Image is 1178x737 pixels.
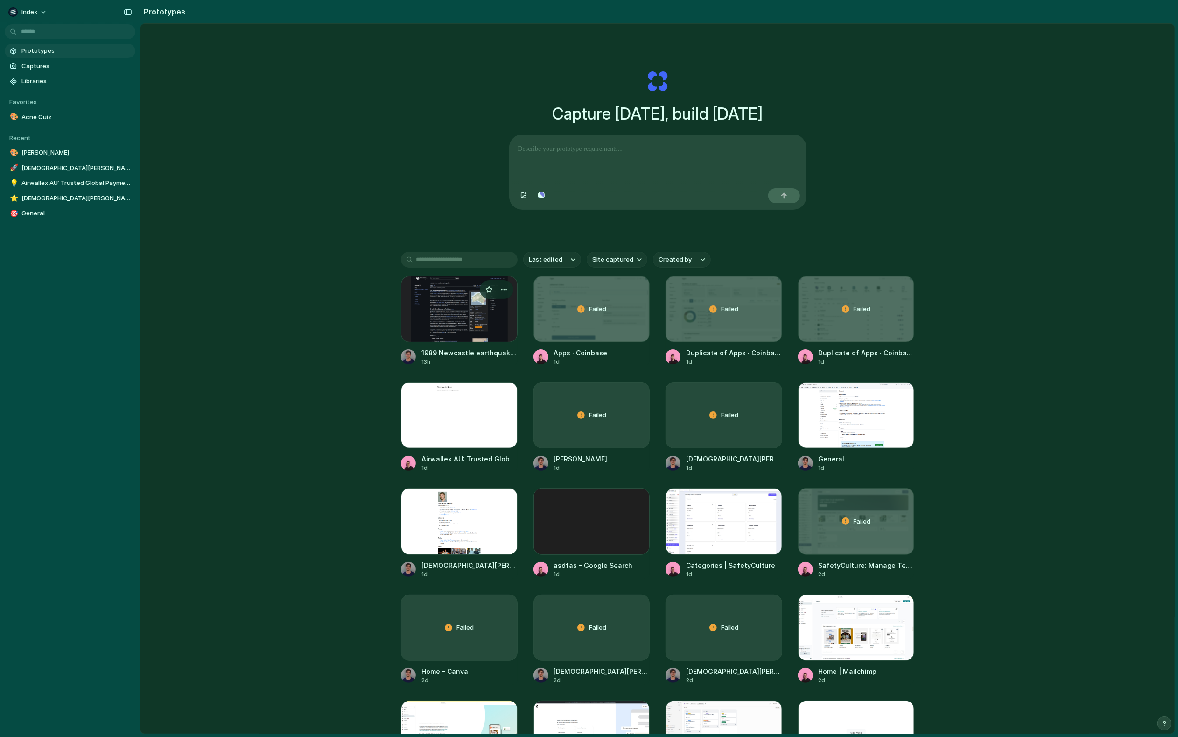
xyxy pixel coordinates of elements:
[8,178,18,188] button: 💡
[8,148,18,157] button: 🎨
[554,560,633,570] div: asdfas - Google Search
[589,305,606,314] span: Failed
[9,134,31,142] span: Recent
[798,488,915,578] a: SafetyCulture: Manage Teams and Inspection Data | SafetyCultureFailedSafetyCulture: Manage Teams ...
[533,488,650,578] a: asdfas - Google Searchasdfas - Google Search1d
[798,276,915,366] a: Duplicate of Apps · CoinbaseFailedDuplicate of Apps · Coinbase1d
[8,163,18,173] button: 🚀
[21,148,132,157] span: [PERSON_NAME]
[666,488,782,578] a: Categories | SafetyCultureCategories | SafetyCulture1d
[401,595,518,685] a: FailedHome - Canva2d
[554,348,608,358] div: Apps · Coinbase
[666,382,782,472] a: Failed[DEMOGRAPHIC_DATA][PERSON_NAME]1d
[8,113,18,122] button: 🎨
[21,178,132,188] span: Airwallex AU: Trusted Global Payments & Financial Platform
[819,454,845,464] div: General
[10,208,16,219] div: 🎯
[798,382,915,472] a: GeneralGeneral1d
[421,560,518,570] div: [DEMOGRAPHIC_DATA][PERSON_NAME]
[554,464,608,472] div: 1d
[686,560,775,570] div: Categories | SafetyCulture
[5,176,135,190] a: 💡Airwallex AU: Trusted Global Payments & Financial Platform
[456,623,474,632] span: Failed
[819,676,877,685] div: 2d
[589,623,606,632] span: Failed
[10,148,16,158] div: 🎨
[421,676,468,685] div: 2d
[10,193,16,204] div: ⭐
[819,358,915,366] div: 1d
[9,98,37,106] span: Favorites
[401,276,518,366] a: 1989 Newcastle earthquake - Wikipedia1989 Newcastle earthquake - Wikipedia13h
[8,194,18,203] button: ⭐
[10,163,16,173] div: 🚀
[8,209,18,218] button: 🎯
[554,570,633,579] div: 1d
[686,358,782,366] div: 1d
[5,206,135,220] a: 🎯General
[854,305,871,314] span: Failed
[421,464,518,472] div: 1d
[554,666,650,676] div: [DEMOGRAPHIC_DATA][PERSON_NAME]
[819,570,915,579] div: 2d
[21,62,132,71] span: Captures
[686,676,782,685] div: 2d
[686,666,782,676] div: [DEMOGRAPHIC_DATA][PERSON_NAME]
[21,163,132,173] span: [DEMOGRAPHIC_DATA][PERSON_NAME]
[523,252,581,268] button: Last edited
[686,454,782,464] div: [DEMOGRAPHIC_DATA][PERSON_NAME]
[5,191,135,206] a: ⭐[DEMOGRAPHIC_DATA][PERSON_NAME]
[421,570,518,579] div: 1d
[553,101,763,126] h1: Capture [DATE], build [DATE]
[819,666,877,676] div: Home | Mailchimp
[592,255,633,264] span: Site captured
[554,358,608,366] div: 1d
[529,255,562,264] span: Last edited
[686,464,782,472] div: 1d
[5,44,135,58] a: Prototypes
[686,348,782,358] div: Duplicate of Apps · Coinbase
[21,209,132,218] span: General
[421,358,518,366] div: 13h
[721,411,738,420] span: Failed
[140,6,185,17] h2: Prototypes
[10,178,16,189] div: 💡
[5,146,135,160] a: 🎨[PERSON_NAME]
[421,348,518,358] div: 1989 Newcastle earthquake - Wikipedia
[819,464,845,472] div: 1d
[21,194,132,203] span: [DEMOGRAPHIC_DATA][PERSON_NAME]
[554,454,608,464] div: [PERSON_NAME]
[854,517,871,526] span: Failed
[533,595,650,685] a: Failed[DEMOGRAPHIC_DATA][PERSON_NAME]2d
[401,488,518,578] a: Christian Iacullo[DEMOGRAPHIC_DATA][PERSON_NAME]1d
[21,113,132,122] span: Acne Quiz
[819,348,915,358] div: Duplicate of Apps · Coinbase
[721,623,738,632] span: Failed
[721,305,738,314] span: Failed
[421,454,518,464] div: Airwallex AU: Trusted Global Payments & Financial Platform
[533,276,650,366] a: Apps · CoinbaseFailedApps · Coinbase1d
[587,252,647,268] button: Site captured
[819,560,915,570] div: SafetyCulture: Manage Teams and Inspection Data | SafetyCulture
[5,110,135,124] a: 🎨Acne Quiz
[5,74,135,88] a: Libraries
[401,382,518,472] a: Airwallex AU: Trusted Global Payments & Financial PlatformAirwallex AU: Trusted Global Payments &...
[554,676,650,685] div: 2d
[589,411,606,420] span: Failed
[21,46,132,56] span: Prototypes
[5,5,52,20] button: Index
[659,255,692,264] span: Created by
[798,595,915,685] a: Home | MailchimpHome | Mailchimp2d
[421,666,468,676] div: Home - Canva
[21,7,37,17] span: Index
[666,276,782,366] a: Duplicate of Apps · CoinbaseFailedDuplicate of Apps · Coinbase1d
[653,252,711,268] button: Created by
[686,570,775,579] div: 1d
[5,161,135,175] a: 🚀[DEMOGRAPHIC_DATA][PERSON_NAME]
[666,595,782,685] a: Failed[DEMOGRAPHIC_DATA][PERSON_NAME]2d
[21,77,132,86] span: Libraries
[533,382,650,472] a: Failed[PERSON_NAME]1d
[10,112,16,122] div: 🎨
[5,59,135,73] a: Captures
